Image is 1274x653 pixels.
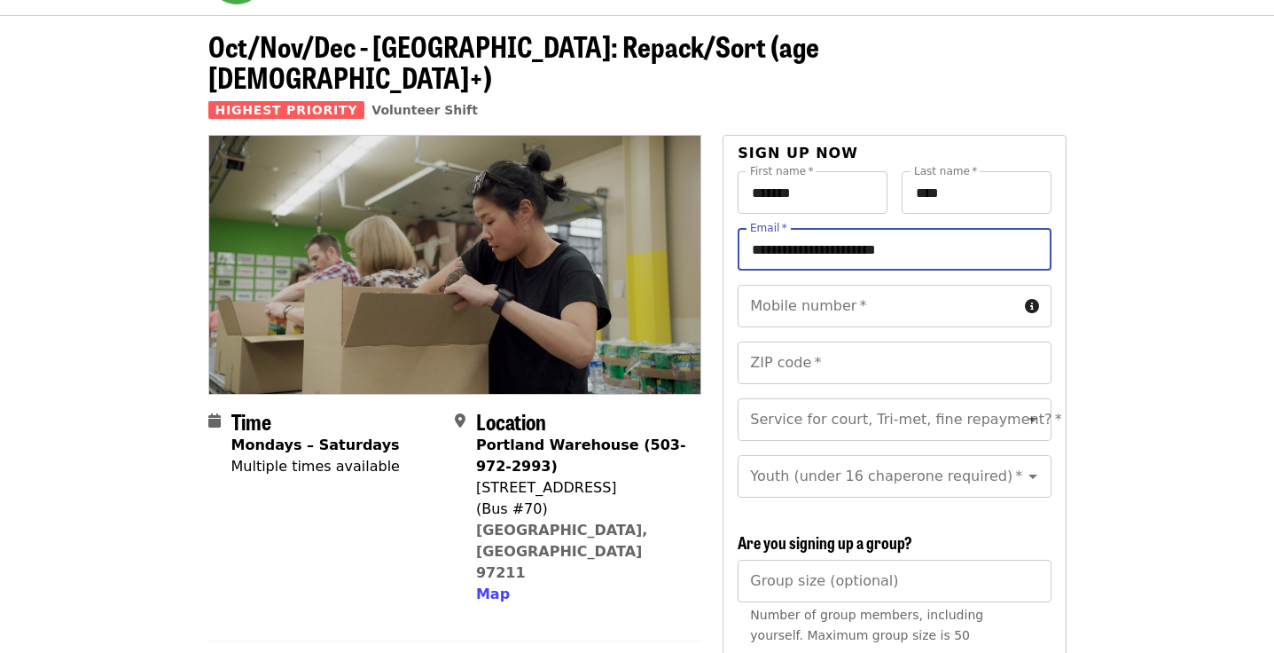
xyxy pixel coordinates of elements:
[902,171,1051,214] input: Last name
[476,586,510,602] span: Map
[476,522,648,581] a: [GEOGRAPHIC_DATA], [GEOGRAPHIC_DATA] 97211
[455,413,465,429] i: map-marker-alt icon
[1020,464,1045,489] button: Open
[1025,298,1039,315] i: circle-info icon
[750,223,787,233] label: Email
[231,405,271,437] span: Time
[476,584,510,605] button: Map
[231,437,400,453] strong: Mondays – Saturdays
[476,499,687,520] div: (Bus #70)
[914,166,977,177] label: Last name
[738,145,858,161] span: Sign up now
[371,103,478,117] a: Volunteer Shift
[738,171,887,214] input: First name
[738,228,1051,271] input: Email
[209,136,701,393] img: Oct/Nov/Dec - Portland: Repack/Sort (age 8+) organized by Oregon Food Bank
[738,342,1051,384] input: ZIP code
[738,531,912,554] span: Are you signing up a group?
[208,413,221,429] i: calendar icon
[1020,407,1045,432] button: Open
[476,405,546,437] span: Location
[750,608,983,642] span: Number of group members, including yourself. Maximum group size is 50
[231,456,400,477] div: Multiple times available
[208,25,819,98] span: Oct/Nov/Dec - [GEOGRAPHIC_DATA]: Repack/Sort (age [DEMOGRAPHIC_DATA]+)
[738,560,1051,602] input: [object Object]
[208,101,365,119] span: Highest Priority
[750,166,814,177] label: First name
[738,285,1017,327] input: Mobile number
[476,477,687,499] div: [STREET_ADDRESS]
[476,437,686,475] strong: Portland Warehouse (503-972-2993)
